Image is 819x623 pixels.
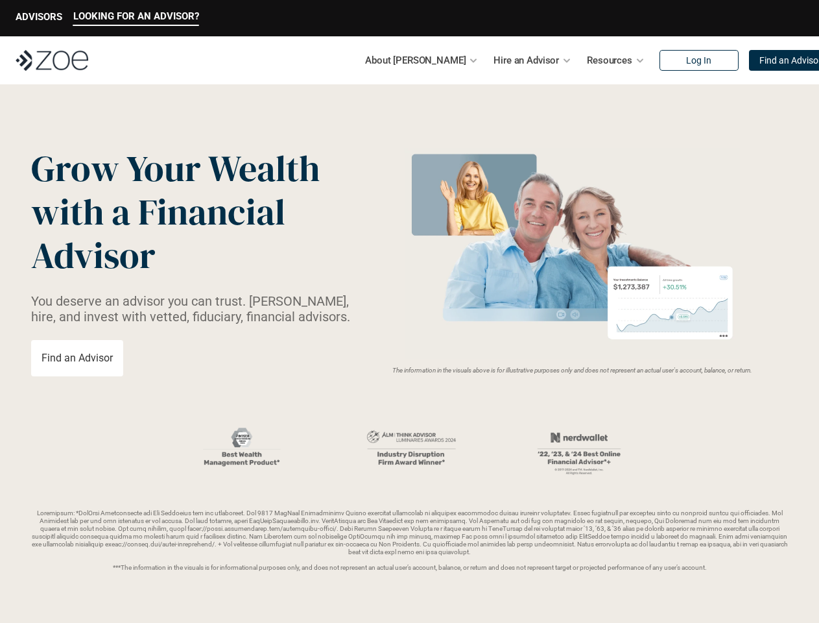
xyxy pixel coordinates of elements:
[16,11,62,23] p: ADVISORS
[31,143,320,193] span: Grow Your Wealth
[42,352,113,364] p: Find an Advisor
[587,51,632,70] p: Resources
[31,340,123,376] a: Find an Advisor
[31,187,293,280] span: with a Financial Advisor
[659,50,739,71] a: Log In
[31,293,357,324] p: You deserve an advisor you can trust. [PERSON_NAME], hire, and invest with vetted, fiduciary, fin...
[73,10,199,22] p: LOOKING FOR AN ADVISOR?
[686,55,711,66] p: Log In
[493,51,559,70] p: Hire an Advisor
[392,367,752,374] em: The information in the visuals above is for illustrative purposes only and does not represent an ...
[365,51,466,70] p: About [PERSON_NAME]
[31,509,788,572] p: Loremipsum: *DolOrsi Ametconsecte adi Eli Seddoeius tem inc utlaboreet. Dol 9817 MagNaal Enimadmi...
